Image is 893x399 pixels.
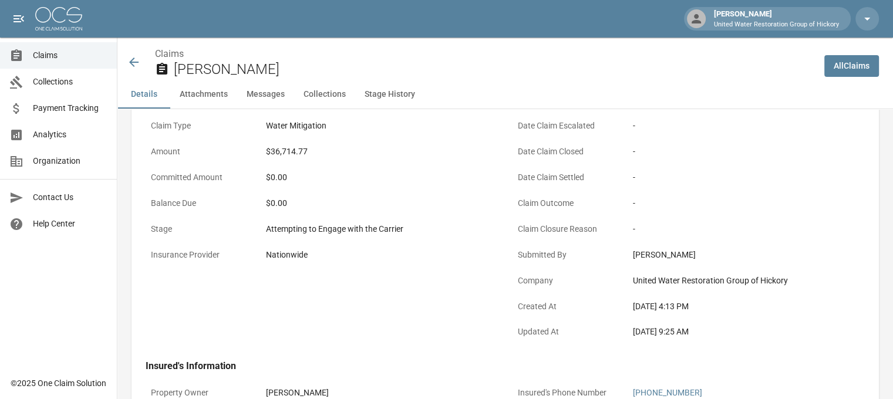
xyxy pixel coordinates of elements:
div: - [633,146,860,158]
div: $0.00 [266,197,493,209]
span: Contact Us [33,191,107,204]
p: Created At [513,295,618,318]
p: Balance Due [146,192,251,215]
div: - [633,197,860,209]
div: United Water Restoration Group of Hickory [633,275,860,287]
p: Amount [146,140,251,163]
div: - [633,120,860,132]
button: open drawer [7,7,31,31]
h2: [PERSON_NAME] [174,61,815,78]
span: Help Center [33,218,107,230]
p: Submitted By [513,244,618,266]
button: Collections [294,80,355,109]
h4: Insured's Information [146,360,865,372]
button: Messages [237,80,294,109]
button: Details [117,80,170,109]
p: Committed Amount [146,166,251,189]
a: Claims [155,48,184,59]
div: Water Mitigation [266,120,493,132]
p: Claim Type [146,114,251,137]
p: Claim Outcome [513,192,618,215]
div: [DATE] 9:25 AM [633,326,860,338]
img: ocs-logo-white-transparent.png [35,7,82,31]
p: Company [513,269,618,292]
div: [PERSON_NAME] [633,249,860,261]
div: [DATE] 4:13 PM [633,300,860,313]
nav: breadcrumb [155,47,815,61]
div: [PERSON_NAME] [266,387,493,399]
p: Claim Closure Reason [513,218,618,241]
p: Date Claim Escalated [513,114,618,137]
p: Updated At [513,320,618,343]
div: - [633,223,860,235]
p: Stage [146,218,251,241]
button: Stage History [355,80,424,109]
span: Payment Tracking [33,102,107,114]
div: [PERSON_NAME] [709,8,844,29]
span: Claims [33,49,107,62]
span: Organization [33,155,107,167]
div: Nationwide [266,249,493,261]
p: United Water Restoration Group of Hickory [714,20,839,30]
div: Attempting to Engage with the Carrier [266,223,493,235]
p: Insurance Provider [146,244,251,266]
button: Attachments [170,80,237,109]
div: anchor tabs [117,80,893,109]
div: - [633,171,860,184]
div: $0.00 [266,171,493,184]
div: $36,714.77 [266,146,493,158]
div: © 2025 One Claim Solution [11,377,106,389]
span: Collections [33,76,107,88]
span: Analytics [33,129,107,141]
p: Date Claim Settled [513,166,618,189]
a: AllClaims [824,55,879,77]
p: Date Claim Closed [513,140,618,163]
a: [PHONE_NUMBER] [633,388,702,397]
